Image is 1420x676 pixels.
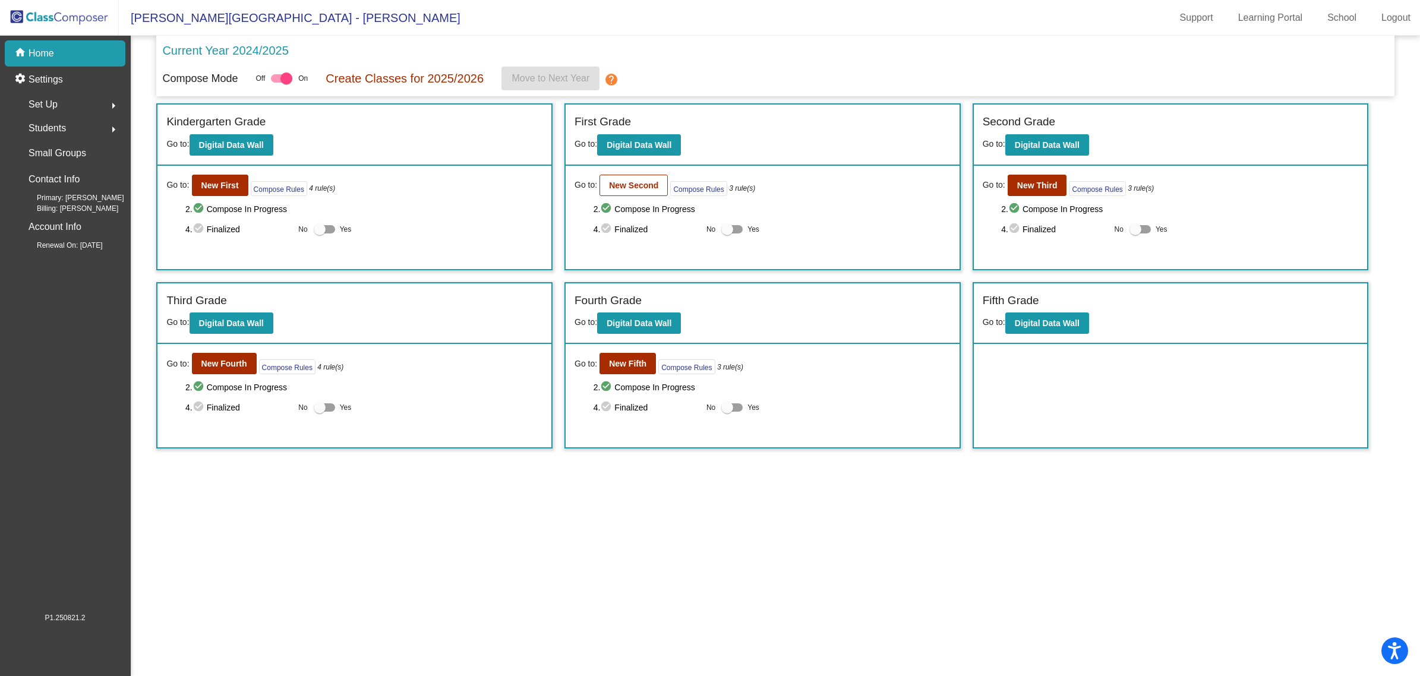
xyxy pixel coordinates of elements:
[298,73,308,84] span: On
[29,171,80,188] p: Contact Info
[193,400,207,415] mat-icon: check_circle
[193,222,207,236] mat-icon: check_circle
[166,139,189,149] span: Go to:
[575,139,597,149] span: Go to:
[185,380,542,394] span: 2. Compose In Progress
[259,359,315,374] button: Compose Rules
[29,145,86,162] p: Small Groups
[106,99,121,113] mat-icon: arrow_right
[983,292,1039,309] label: Fifth Grade
[1229,8,1312,27] a: Learning Portal
[18,192,124,203] span: Primary: [PERSON_NAME]
[201,181,239,190] b: New First
[1017,181,1058,190] b: New Third
[251,181,307,196] button: Compose Rules
[166,113,266,131] label: Kindergarten Grade
[717,362,743,372] i: 3 rule(s)
[594,222,700,236] span: 4. Finalized
[575,179,597,191] span: Go to:
[501,67,599,90] button: Move to Next Year
[706,402,715,413] span: No
[1372,8,1420,27] a: Logout
[1005,134,1089,156] button: Digital Data Wall
[29,219,81,235] p: Account Info
[607,318,671,328] b: Digital Data Wall
[201,359,247,368] b: New Fourth
[162,71,238,87] p: Compose Mode
[192,353,257,374] button: New Fourth
[340,400,352,415] span: Yes
[599,175,668,196] button: New Second
[983,179,1005,191] span: Go to:
[594,400,700,415] span: 4. Finalized
[298,402,307,413] span: No
[609,359,646,368] b: New Fifth
[575,358,597,370] span: Go to:
[1015,140,1080,150] b: Digital Data Wall
[166,358,189,370] span: Go to:
[983,317,1005,327] span: Go to:
[185,222,292,236] span: 4. Finalized
[597,134,681,156] button: Digital Data Wall
[309,183,335,194] i: 4 rule(s)
[166,292,226,309] label: Third Grade
[29,46,54,61] p: Home
[1001,222,1108,236] span: 4. Finalized
[199,318,264,328] b: Digital Data Wall
[190,312,273,334] button: Digital Data Wall
[192,175,248,196] button: New First
[575,113,631,131] label: First Grade
[1008,175,1067,196] button: New Third
[983,139,1005,149] span: Go to:
[326,70,484,87] p: Create Classes for 2025/2026
[185,202,542,216] span: 2. Compose In Progress
[166,317,189,327] span: Go to:
[747,400,759,415] span: Yes
[29,120,66,137] span: Students
[255,73,265,84] span: Off
[106,122,121,137] mat-icon: arrow_right
[575,292,642,309] label: Fourth Grade
[706,224,715,235] span: No
[575,317,597,327] span: Go to:
[670,181,727,196] button: Compose Rules
[1008,222,1023,236] mat-icon: check_circle
[600,222,614,236] mat-icon: check_circle
[340,222,352,236] span: Yes
[600,202,614,216] mat-icon: check_circle
[1115,224,1124,235] span: No
[190,134,273,156] button: Digital Data Wall
[14,72,29,87] mat-icon: settings
[166,179,189,191] span: Go to:
[1005,312,1089,334] button: Digital Data Wall
[1128,183,1154,194] i: 3 rule(s)
[729,183,755,194] i: 3 rule(s)
[1069,181,1125,196] button: Compose Rules
[29,96,58,113] span: Set Up
[658,359,715,374] button: Compose Rules
[193,380,207,394] mat-icon: check_circle
[18,203,118,214] span: Billing: [PERSON_NAME]
[1170,8,1223,27] a: Support
[1156,222,1167,236] span: Yes
[597,312,681,334] button: Digital Data Wall
[594,202,951,216] span: 2. Compose In Progress
[14,46,29,61] mat-icon: home
[162,42,288,59] p: Current Year 2024/2025
[594,380,951,394] span: 2. Compose In Progress
[18,240,102,251] span: Renewal On: [DATE]
[609,181,658,190] b: New Second
[600,400,614,415] mat-icon: check_circle
[1015,318,1080,328] b: Digital Data Wall
[185,400,292,415] span: 4. Finalized
[747,222,759,236] span: Yes
[607,140,671,150] b: Digital Data Wall
[604,72,619,87] mat-icon: help
[512,73,589,83] span: Move to Next Year
[1318,8,1366,27] a: School
[983,113,1056,131] label: Second Grade
[1008,202,1023,216] mat-icon: check_circle
[1001,202,1358,216] span: 2. Compose In Progress
[199,140,264,150] b: Digital Data Wall
[29,72,63,87] p: Settings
